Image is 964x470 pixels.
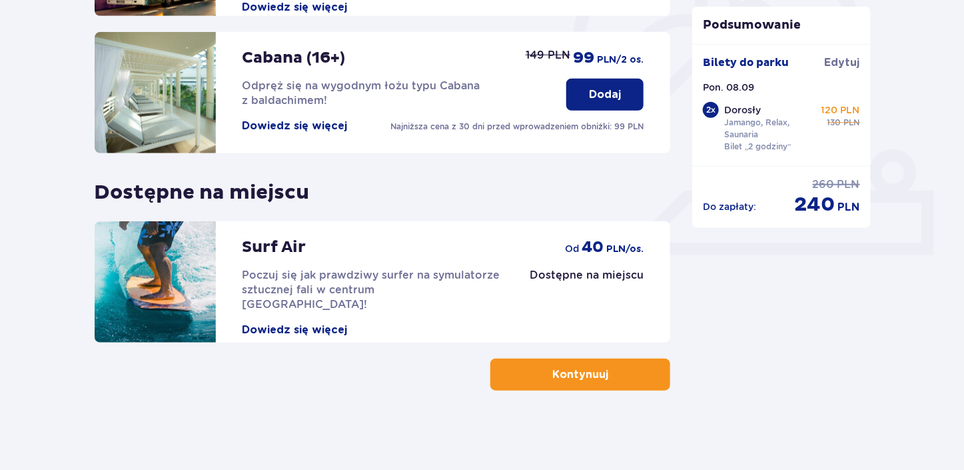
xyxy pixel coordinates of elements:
[838,200,860,215] p: PLN
[821,103,860,117] p: 120 PLN
[242,48,346,68] p: Cabana (16+)
[242,269,500,311] span: Poczuj się jak prawdziwy surfer na symulatorze sztucznej fali w centrum [GEOGRAPHIC_DATA]!
[703,102,719,118] div: 2 x
[95,32,216,153] img: attraction
[526,48,570,63] p: 149 PLN
[844,117,860,129] p: PLN
[530,268,644,283] p: Dostępne na miejscu
[606,243,644,256] p: PLN /os.
[827,117,841,129] p: 130
[242,119,348,133] button: Dowiedz się więcej
[692,17,871,33] p: Podsumowanie
[837,177,860,192] p: PLN
[582,237,604,257] p: 40
[597,53,644,67] p: PLN /2 os.
[552,367,608,382] p: Kontynuuj
[703,55,789,70] p: Bilety do parku
[242,237,306,257] p: Surf Air
[825,55,860,70] a: Edytuj
[795,192,835,217] p: 240
[724,103,761,117] p: Dorosły
[703,81,754,94] p: Pon. 08.09
[242,323,348,337] button: Dowiedz się więcej
[573,48,594,68] p: 99
[589,87,621,102] p: Dodaj
[813,177,835,192] p: 260
[95,169,310,205] p: Dostępne na miejscu
[390,121,644,133] p: Najniższa cena z 30 dni przed wprowadzeniem obniżki: 99 PLN
[566,79,644,111] button: Dodaj
[703,200,756,213] p: Do zapłaty :
[565,242,579,255] p: od
[242,79,480,107] span: Odpręż się na wygodnym łożu typu Cabana z baldachimem!
[95,221,216,343] img: attraction
[490,359,670,391] button: Kontynuuj
[724,141,791,153] p: Bilet „2 godziny”
[724,117,816,141] p: Jamango, Relax, Saunaria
